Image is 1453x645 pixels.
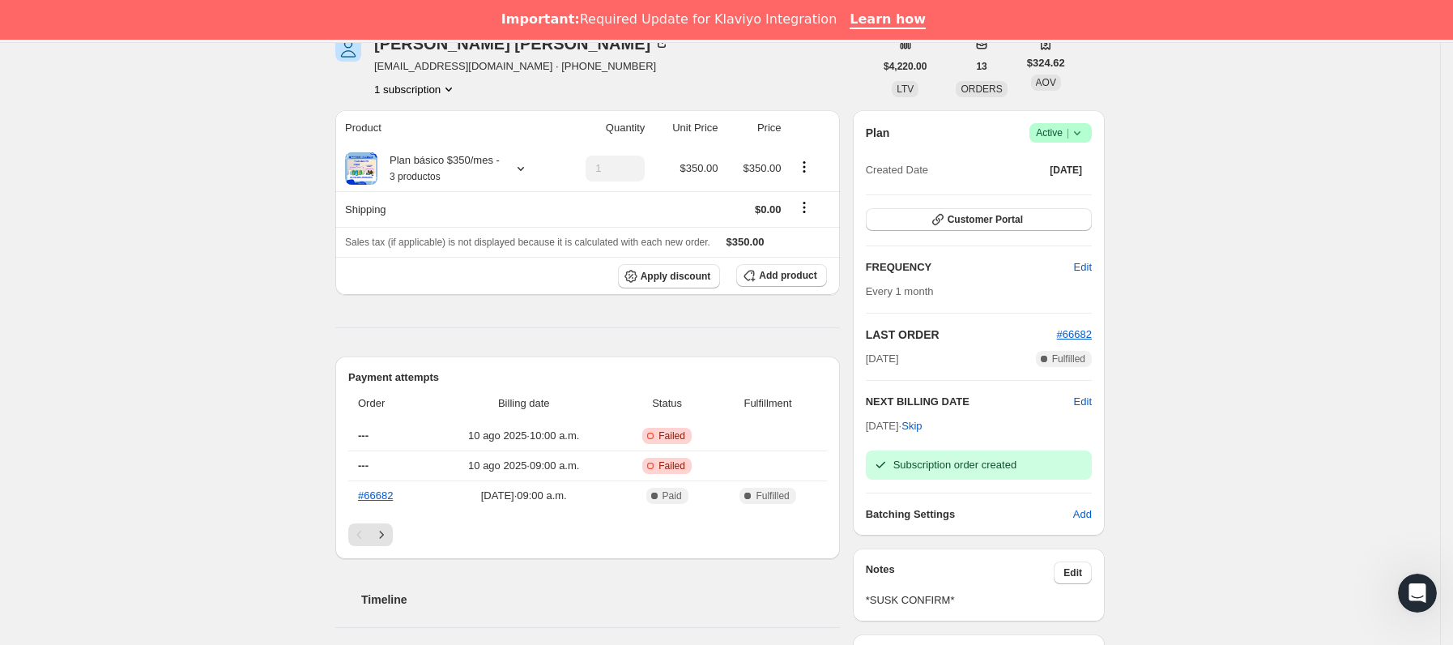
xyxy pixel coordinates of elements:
[1073,506,1092,523] span: Add
[1063,502,1101,528] button: Add
[850,11,926,29] a: Learn how
[501,11,837,28] div: Required Update for Klaviyo Integration
[641,270,711,283] span: Apply discount
[866,162,928,178] span: Created Date
[432,458,616,474] span: 10 ago 2025 · 09:00 a.m.
[723,110,786,146] th: Price
[791,158,817,176] button: Product actions
[756,489,789,502] span: Fulfilled
[1036,77,1056,88] span: AOV
[1052,352,1085,365] span: Fulfilled
[1050,164,1082,177] span: [DATE]
[663,489,682,502] span: Paid
[866,506,1073,523] h6: Batching Settings
[361,592,840,608] h2: Timeline
[718,395,816,412] span: Fulfillment
[966,55,996,78] button: 13
[1063,566,1082,579] span: Edit
[390,171,441,182] small: 3 productos
[377,152,500,185] div: Plan básico $350/mes -
[559,110,650,146] th: Quantity
[866,208,1092,231] button: Customer Portal
[358,429,369,442] span: ---
[432,395,616,412] span: Billing date
[866,259,1074,276] h2: FREQUENCY
[866,351,899,367] span: [DATE]
[1074,394,1092,410] button: Edit
[658,429,685,442] span: Failed
[348,386,428,421] th: Order
[1027,55,1065,71] span: $324.62
[866,125,890,141] h2: Plan
[791,199,817,216] button: Shipping actions
[335,110,559,146] th: Product
[866,592,1092,609] span: *SUSK CONFIRM*
[432,488,616,504] span: [DATE] · 09:00 a.m.
[1057,327,1092,343] button: #66682
[897,83,914,95] span: LTV
[618,264,721,288] button: Apply discount
[961,83,1002,95] span: ORDERS
[432,428,616,444] span: 10 ago 2025 · 10:00 a.m.
[345,152,377,185] img: product img
[1074,259,1092,276] span: Edit
[501,11,580,27] b: Important:
[866,562,1055,584] h3: Notes
[901,418,922,434] span: Skip
[358,459,369,472] span: ---
[345,237,710,248] span: Sales tax (if applicable) is not displayed because it is calculated with each new order.
[374,36,670,52] div: [PERSON_NAME] [PERSON_NAME]
[658,459,685,472] span: Failed
[1036,125,1085,141] span: Active
[680,162,718,174] span: $350.00
[866,394,1074,410] h2: NEXT BILLING DATE
[866,285,934,297] span: Every 1 month
[358,489,393,502] a: #66682
[348,523,827,546] nav: Paginación
[1057,328,1092,340] a: #66682
[884,60,927,73] span: $4,220.00
[744,162,782,174] span: $350.00
[348,369,827,386] h2: Payment attempts
[1054,562,1092,584] button: Edit
[874,55,936,78] button: $4,220.00
[1398,574,1437,613] iframe: Intercom live chat
[1064,254,1101,280] button: Edit
[370,523,393,546] button: Siguiente
[976,60,986,73] span: 13
[650,110,722,146] th: Unit Price
[625,395,709,412] span: Status
[759,269,816,282] span: Add product
[335,191,559,227] th: Shipping
[755,203,782,216] span: $0.00
[726,236,765,248] span: $350.00
[1040,159,1092,182] button: [DATE]
[893,459,1016,471] span: Subscription order created
[374,81,457,97] button: Product actions
[892,413,931,439] button: Skip
[335,36,361,62] span: Daniela Castro
[1067,126,1069,139] span: |
[948,213,1023,226] span: Customer Portal
[374,58,670,75] span: [EMAIL_ADDRESS][DOMAIN_NAME] · [PHONE_NUMBER]
[736,264,826,287] button: Add product
[866,420,923,432] span: [DATE] ·
[866,327,1057,343] h2: LAST ORDER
